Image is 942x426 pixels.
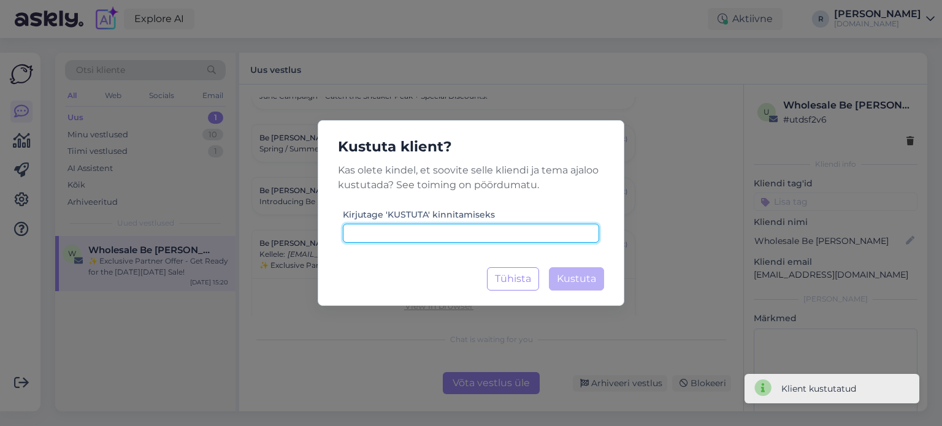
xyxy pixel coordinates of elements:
[549,267,604,291] button: Kustuta
[487,267,539,291] button: Tühista
[328,163,614,192] p: Kas olete kindel, et soovite selle kliendi ja tema ajaloo kustutada? See toiming on pöördumatu.
[557,273,596,284] span: Kustuta
[343,208,495,221] label: Kirjutage 'KUSTUTA' kinnitamiseks
[328,135,614,158] h5: Kustuta klient?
